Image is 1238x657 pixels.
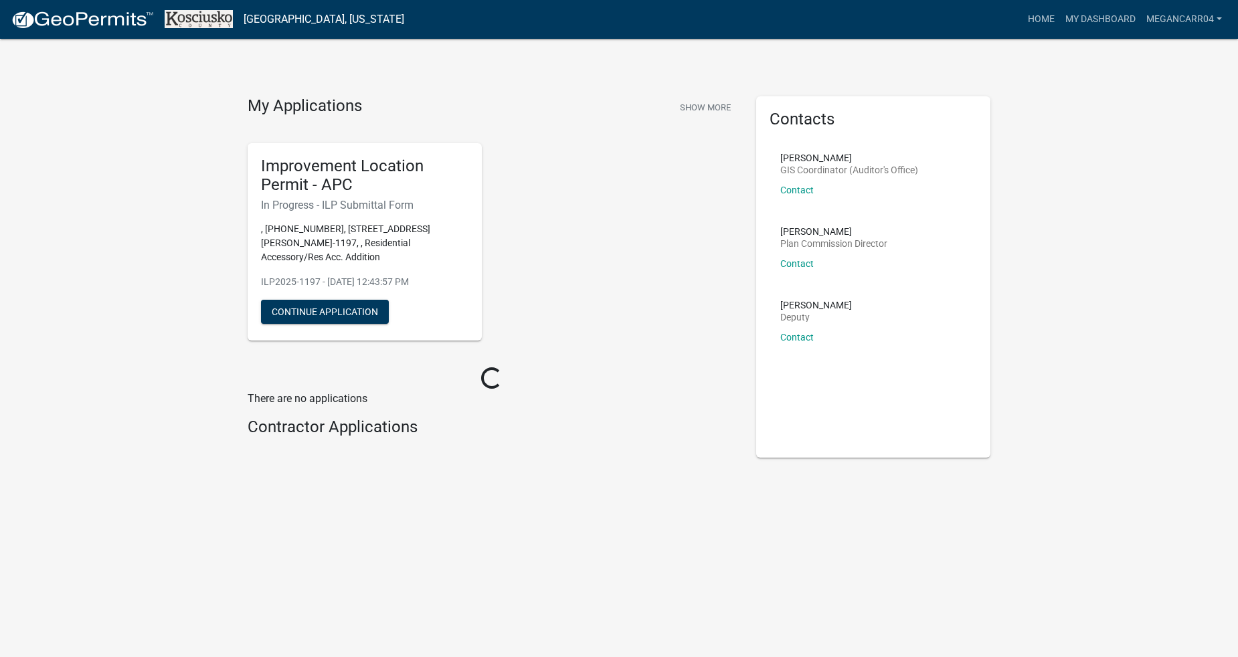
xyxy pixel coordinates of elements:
h6: In Progress - ILP Submittal Form [261,199,468,211]
p: GIS Coordinator (Auditor's Office) [780,165,918,175]
h5: Improvement Location Permit - APC [261,157,468,195]
a: My Dashboard [1060,7,1141,32]
p: There are no applications [248,391,736,407]
p: [PERSON_NAME] [780,153,918,163]
a: Contact [780,332,814,343]
a: Contact [780,185,814,195]
p: Deputy [780,312,852,322]
h4: Contractor Applications [248,417,736,437]
a: Contact [780,258,814,269]
p: [PERSON_NAME] [780,227,887,236]
p: , [PHONE_NUMBER], [STREET_ADDRESS][PERSON_NAME]-1197, , Residential Accessory/Res Acc. Addition [261,222,468,264]
p: Plan Commission Director [780,239,887,248]
a: Home [1023,7,1060,32]
img: Kosciusko County, Indiana [165,10,233,28]
h5: Contacts [770,110,977,129]
wm-workflow-list-section: Contractor Applications [248,417,736,442]
a: megancarr04 [1141,7,1227,32]
button: Show More [675,96,736,118]
button: Continue Application [261,300,389,324]
h4: My Applications [248,96,362,116]
a: [GEOGRAPHIC_DATA], [US_STATE] [244,8,404,31]
p: [PERSON_NAME] [780,300,852,310]
p: ILP2025-1197 - [DATE] 12:43:57 PM [261,275,468,289]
